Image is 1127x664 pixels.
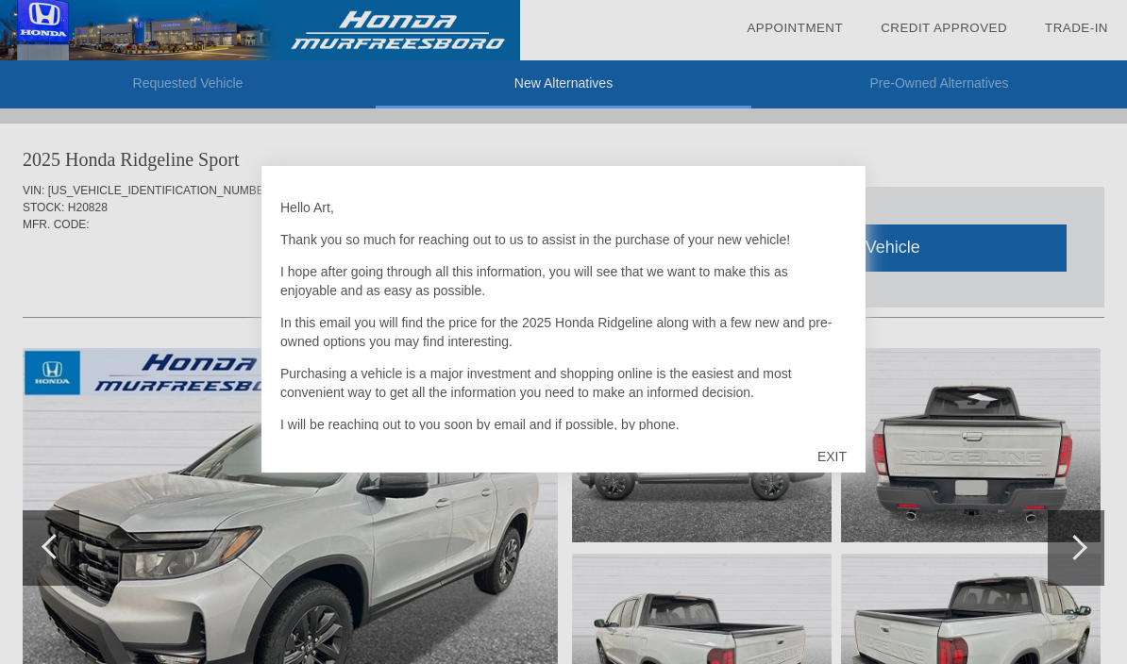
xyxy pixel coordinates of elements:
p: I will be reaching out to you soon by email and if possible, by phone. [280,415,847,434]
a: Credit Approved [881,21,1007,35]
p: Purchasing a vehicle is a major investment and shopping online is the easiest and most convenient... [280,364,847,402]
p: In this email you will find the price for the 2025 Honda Ridgeline along with a few new and pre-o... [280,313,847,351]
a: Trade-In [1045,21,1108,35]
a: Appointment [747,21,843,35]
iframe: Chat Assistance [753,341,1127,664]
p: I hope after going through all this information, you will see that we want to make this as enjoya... [280,262,847,300]
p: Thank you so much for reaching out to us to assist in the purchase of your new vehicle! [280,230,847,249]
p: Hello Art, [280,198,847,217]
